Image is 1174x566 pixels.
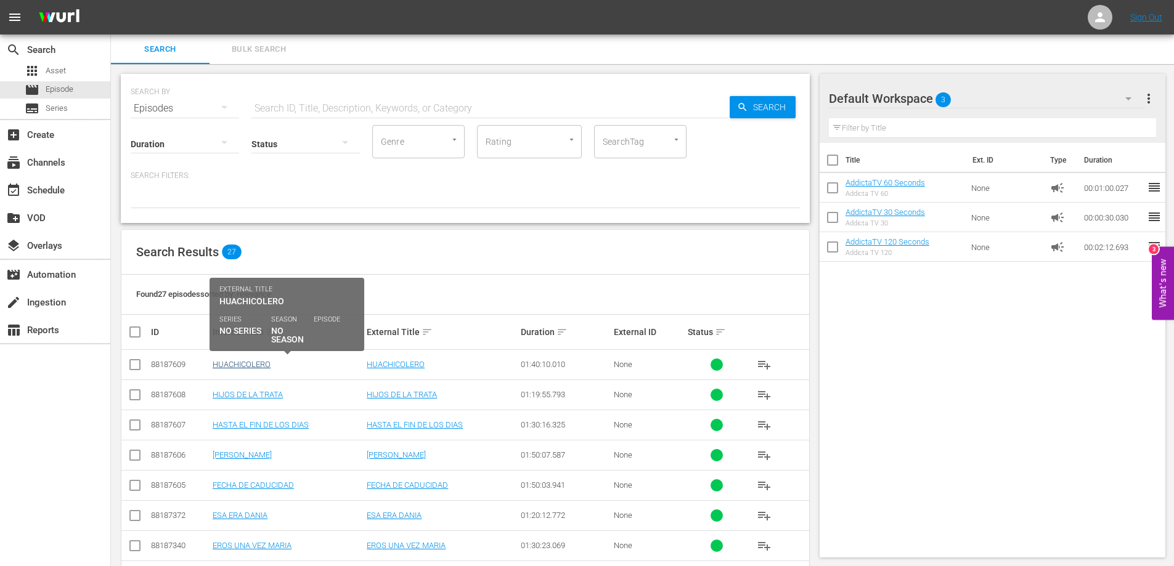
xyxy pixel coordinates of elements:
[367,325,517,339] div: External Title
[614,511,684,520] div: None
[118,42,202,57] span: Search
[749,440,779,470] button: playlist_add
[966,173,1045,203] td: None
[614,327,684,337] div: External ID
[521,325,609,339] div: Duration
[521,511,609,520] div: 01:20:12.772
[846,143,965,177] th: Title
[151,541,209,550] div: 88187340
[131,91,239,126] div: Episodes
[1043,143,1077,177] th: Type
[46,102,68,115] span: Series
[757,357,772,372] span: playlist_add
[213,325,363,339] div: Internal Title
[151,390,209,399] div: 88187608
[6,155,21,170] span: Channels
[966,203,1045,232] td: None
[213,390,283,399] a: HIJOS DE LA TRATA
[6,127,21,142] span: Create
[222,245,242,259] span: 27
[757,418,772,432] span: playlist_add
[213,511,267,520] a: ESA ERA DANIA
[131,171,800,181] p: Search Filters:
[213,480,294,490] a: FECHA DE CADUCIDAD
[829,81,1143,116] div: Default Workspace
[6,238,21,253] span: Overlays
[217,42,301,57] span: Bulk Search
[6,42,21,57] span: Search
[846,219,925,227] div: Addicta TV 30
[367,480,448,490] a: FECHA DE CADUCIDAD
[266,326,277,338] span: sort
[730,96,796,118] button: Search
[367,360,425,369] a: HUACHICOLERO
[213,450,272,459] a: [PERSON_NAME]
[1141,91,1156,106] span: more_vert
[151,480,209,490] div: 88187605
[757,387,772,402] span: playlist_add
[757,448,772,463] span: playlist_add
[1130,12,1162,22] a: Sign Out
[1077,143,1151,177] th: Duration
[46,83,73,95] span: Episode
[151,360,209,369] div: 88187609
[30,3,89,32] img: ans4CAIJ8jUAAAAAAAAAAAAAAAAAAAAAAAAgQb4GAAAAAAAAAAAAAAAAAAAAAAAAJMjXAAAAAAAAAAAAAAAAAAAAAAAAgAT5G...
[151,420,209,429] div: 88187607
[1141,84,1156,113] button: more_vert
[966,232,1045,262] td: None
[422,326,433,338] span: sort
[749,380,779,410] button: playlist_add
[1050,210,1065,225] span: Ad
[367,450,426,459] a: [PERSON_NAME]
[1147,180,1162,195] span: reorder
[25,63,39,78] span: Asset
[25,83,39,97] span: Episode
[521,480,609,490] div: 01:50:03.941
[213,541,291,550] a: EROS UNA VEZ MARIA
[367,390,437,399] a: HIJOS DE LA TRATA
[1147,209,1162,224] span: reorder
[521,360,609,369] div: 01:40:10.010
[367,511,422,520] a: ESA ERA DANIA
[213,360,271,369] a: HUACHICOLERO
[749,350,779,379] button: playlist_add
[7,10,22,25] span: menu
[936,87,951,113] span: 3
[846,178,925,187] a: AddictaTV 60 Seconds
[367,420,463,429] a: HASTA EL FIN DE LOS DIAS
[1050,180,1065,195] span: Ad
[1079,173,1147,203] td: 00:01:00.027
[213,420,309,429] a: HASTA EL FIN DE LOS DIAS
[846,249,929,257] div: Addicta TV 120
[566,134,577,145] button: Open
[1147,239,1162,254] span: reorder
[6,183,21,198] span: Schedule
[688,325,746,339] div: Status
[151,450,209,459] div: 88187606
[757,508,772,523] span: playlist_add
[715,326,726,338] span: sort
[46,65,66,77] span: Asset
[521,541,609,550] div: 01:30:23.069
[1149,244,1159,254] div: 3
[614,420,684,429] div: None
[846,190,925,198] div: Addicta TV 60
[614,390,684,399] div: None
[136,289,271,299] span: Found 27 episodes sorted by: relevance
[846,237,929,246] a: AddictaTV 120 Seconds
[521,390,609,399] div: 01:19:55.793
[749,471,779,500] button: playlist_add
[6,323,21,338] span: Reports
[614,480,684,490] div: None
[846,208,925,217] a: AddictaTV 30 Seconds
[6,267,21,282] span: Automation
[136,245,219,259] span: Search Results
[757,538,772,553] span: playlist_add
[749,501,779,530] button: playlist_add
[521,450,609,459] div: 01:50:07.587
[749,531,779,560] button: playlist_add
[614,541,684,550] div: None
[965,143,1043,177] th: Ext. ID
[1079,232,1147,262] td: 00:02:12.693
[671,134,682,145] button: Open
